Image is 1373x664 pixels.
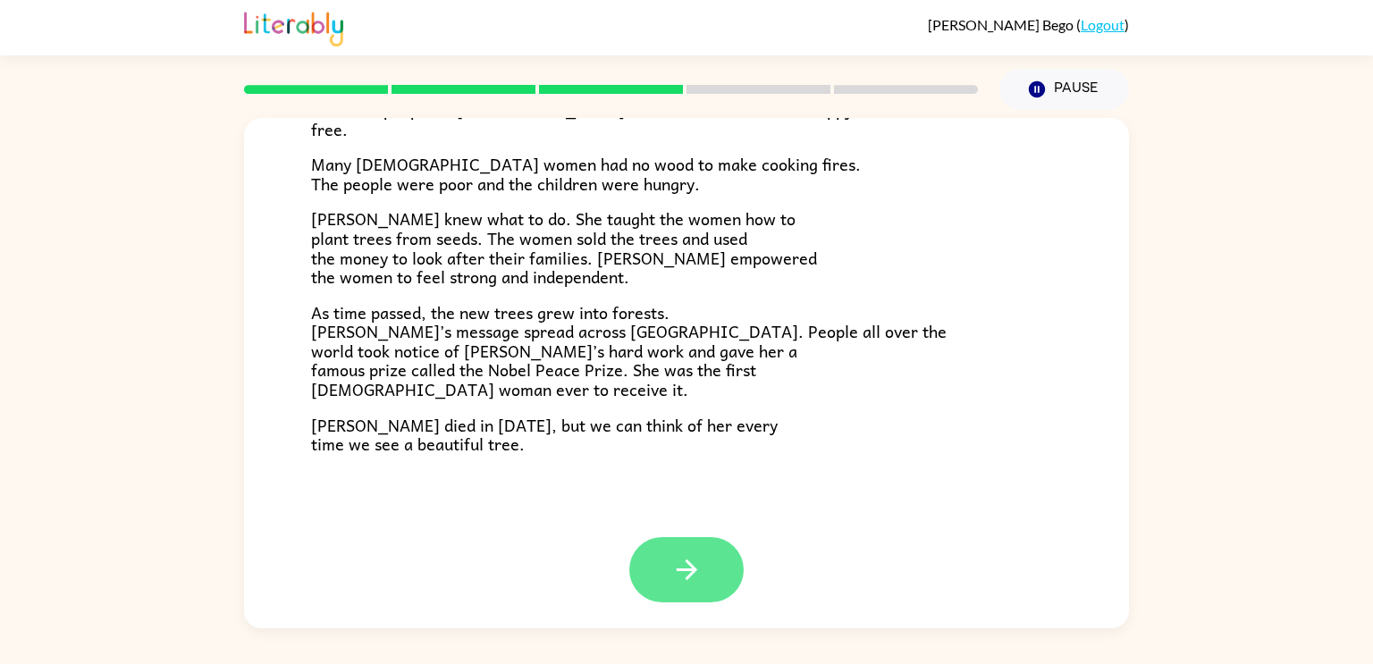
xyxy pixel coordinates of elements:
span: [PERSON_NAME] Bego [928,16,1076,33]
a: Logout [1081,16,1125,33]
span: Many [DEMOGRAPHIC_DATA] women had no wood to make cooking fires. The people were poor and the chi... [311,151,861,197]
span: [PERSON_NAME] knew what to do. She taught the women how to plant trees from seeds. The women sold... [311,206,817,290]
img: Literably [244,7,343,46]
span: [PERSON_NAME] died in [DATE], but we can think of her every time we see a beautiful tree. [311,412,778,458]
span: As time passed, the new trees grew into forests. [PERSON_NAME]’s message spread across [GEOGRAPHI... [311,299,947,402]
div: ( ) [928,16,1129,33]
button: Pause [999,69,1129,110]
